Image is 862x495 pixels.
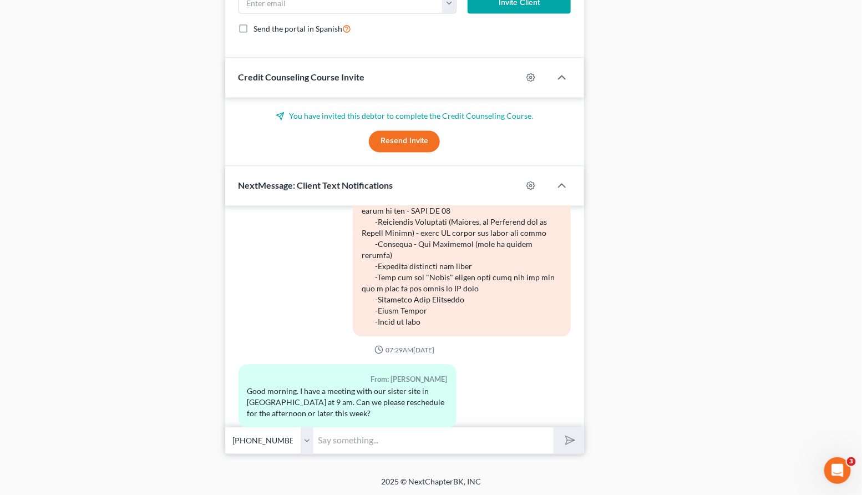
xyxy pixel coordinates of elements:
div: 07:29AM[DATE] [239,346,571,355]
span: Send the portal in Spanish [254,24,343,34]
p: You have invited this debtor to complete the Credit Counseling Course. [239,111,571,122]
div: Good morning. I have a meeting with our sister site in [GEOGRAPHIC_DATA] at 9 am. Can we please r... [247,386,448,420]
div: From: [PERSON_NAME] [247,373,448,386]
input: Say something... [314,427,554,454]
button: Resend Invite [369,131,440,153]
iframe: Intercom live chat [824,457,851,484]
span: NextMessage: Client Text Notifications [239,180,393,191]
span: Credit Counseling Course Invite [239,72,365,83]
span: 3 [847,457,856,466]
